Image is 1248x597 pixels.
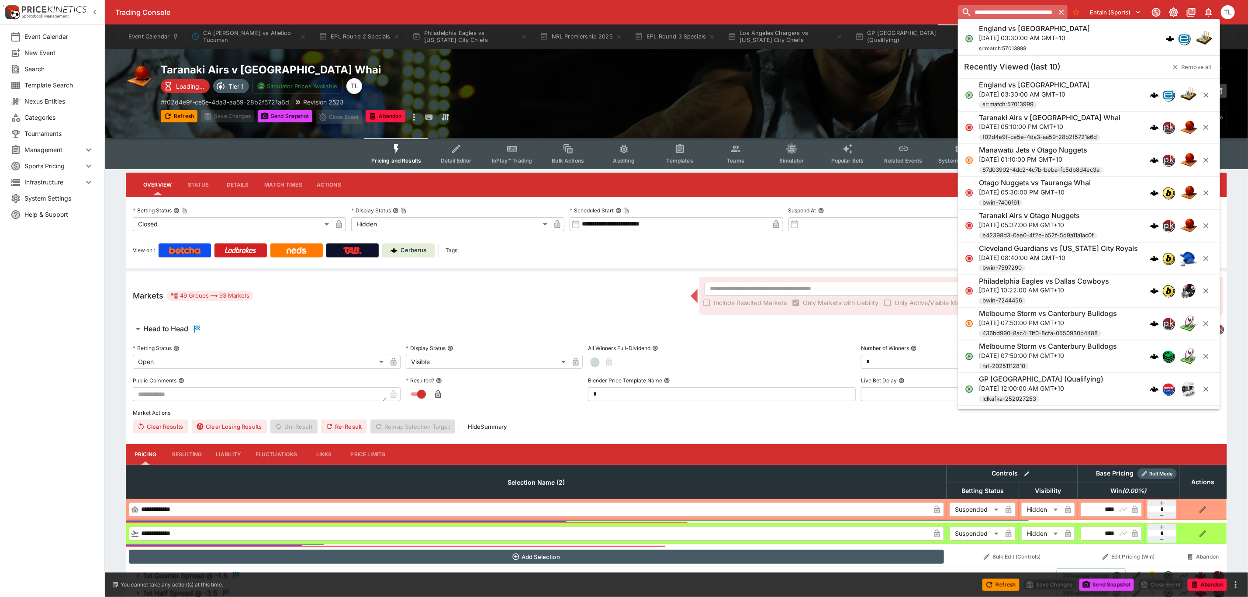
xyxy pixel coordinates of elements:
img: Ladbrokes [225,247,256,254]
img: Cerberus [391,247,398,254]
button: CA Sarmiento vs Atletico Tucuman [186,24,312,49]
img: basketball.png [1180,217,1197,234]
span: Popular Bets [831,157,864,164]
button: Match Times [257,174,309,195]
img: basketball.png [1180,184,1197,202]
div: cerberus [1150,287,1159,295]
img: Sportsbook Management [22,14,69,18]
button: HideSummary [463,420,512,434]
p: Public Comments [133,377,176,384]
p: Tier 1 [228,82,244,91]
img: logo-cerberus.svg [1150,90,1159,99]
button: Documentation [1183,4,1199,20]
button: Line [1176,568,1192,583]
th: Controls [947,465,1078,482]
h5: Markets [133,291,163,301]
h6: Manawatu Jets v Otago Nuggets [979,146,1087,155]
img: logo-cerberus.svg [1166,34,1175,43]
button: Select Tenant [1085,5,1147,19]
img: nrl.png [1163,351,1174,362]
button: Toggle light/dark mode [1166,4,1182,20]
button: Clear Results [133,420,188,434]
span: Related Events [885,157,923,164]
img: basketball.png [1180,119,1197,136]
button: more [1231,580,1241,590]
p: Loading... [176,82,204,91]
p: [DATE] 01:10:00 PM GMT+10 [979,155,1103,164]
img: motorracing.png [1180,380,1197,398]
div: Suspended [950,503,1002,517]
button: Notifications [1201,4,1217,20]
h6: 1st Quarter Spread @ -1.5 [143,571,228,580]
svg: Closed [965,189,974,198]
p: [DATE] 05:37:00 PM GMT+10 [979,220,1097,229]
span: New Event [24,48,94,57]
span: Only Markets with Liability [803,298,878,307]
span: 436bd990-8ac4-11f0-8cfa-0550930b4488 [979,330,1101,338]
img: pricekinetics [1213,571,1223,580]
p: Copy To Clipboard [161,97,289,107]
p: [DATE] 07:50:00 PM GMT+10 [979,319,1117,328]
button: 1st Quarter Spread @ -1.5 [126,567,1057,584]
button: Abandon [366,110,405,122]
h6: Melbourne Storm vs Canterbury Bulldogs [979,342,1117,351]
div: Base Pricing [1093,468,1137,479]
button: Public Comments [178,378,184,384]
span: Management [24,145,83,154]
button: Number of Winners [911,345,917,351]
span: Un-Result [270,420,317,434]
button: All Winners Full-Dividend [652,345,658,351]
button: Edit Pricing (Win) [1080,550,1177,564]
button: Head to Head [126,320,1054,338]
img: pricekinetics.png [1163,122,1174,133]
div: betradar [1162,89,1175,101]
button: Links [304,444,344,465]
img: TabNZ [343,247,362,254]
button: Refresh [161,110,197,122]
th: Actions [1179,465,1227,499]
span: Include Resulted Markets [714,298,787,307]
div: Closed [133,217,332,231]
span: Simulator [779,157,804,164]
span: InPlay™ Trading [492,157,532,164]
button: Liability [209,444,248,465]
span: Mark an event as closed and abandoned. [366,111,405,120]
div: bwin [1162,285,1175,297]
svg: Suspended [965,319,974,328]
a: be2235c4-804c-4fff-b307-5006db61c833 [1192,567,1210,584]
button: Copy To Clipboard [401,208,407,214]
button: Re-Result [321,420,367,434]
div: betradar [1178,32,1190,45]
button: Resulting [165,444,209,465]
h6: Otago Nuggets vs Tauranga Whai [979,179,1091,188]
svg: Open [965,34,974,43]
span: System Settings [24,194,94,203]
span: e42398d3-0ae0-4f2e-b52f-5d9a11a1ac0f [979,231,1097,240]
span: sr:match:57013999 [979,101,1037,109]
button: Clear Losing Results [192,420,267,434]
button: GP [GEOGRAPHIC_DATA] (Qualifying) [850,24,976,49]
button: Abandon [1182,550,1224,564]
p: [DATE] 10:22:00 AM GMT+10 [979,286,1109,295]
button: SGM Enabled [1145,568,1161,583]
button: Send Snapshot [258,110,312,122]
div: cerberus [1150,156,1159,165]
img: logo-cerberus.svg [1150,352,1159,361]
span: Tournaments [24,129,94,138]
img: Neds [287,247,306,254]
h6: England vs [GEOGRAPHIC_DATA] [979,80,1090,90]
span: Betting Status [952,486,1013,496]
button: Bulk edit [1021,468,1033,479]
button: Edit Detail [1129,568,1145,583]
span: bwin-7244456 [979,297,1026,305]
button: 28Transaction(s) [1057,568,1126,583]
p: [DATE] 05:10:00 PM GMT+10 [979,122,1120,132]
div: lclkafka [1162,383,1175,395]
img: logo-cerberus.svg [1150,319,1159,328]
button: NRL Premiership 2025 [535,24,628,49]
svg: Open [965,352,974,361]
button: Display StatusCopy To Clipboard [393,208,399,214]
button: Price Limits [344,444,393,465]
img: american_football.png [1180,282,1197,300]
button: Display Status [447,345,453,351]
